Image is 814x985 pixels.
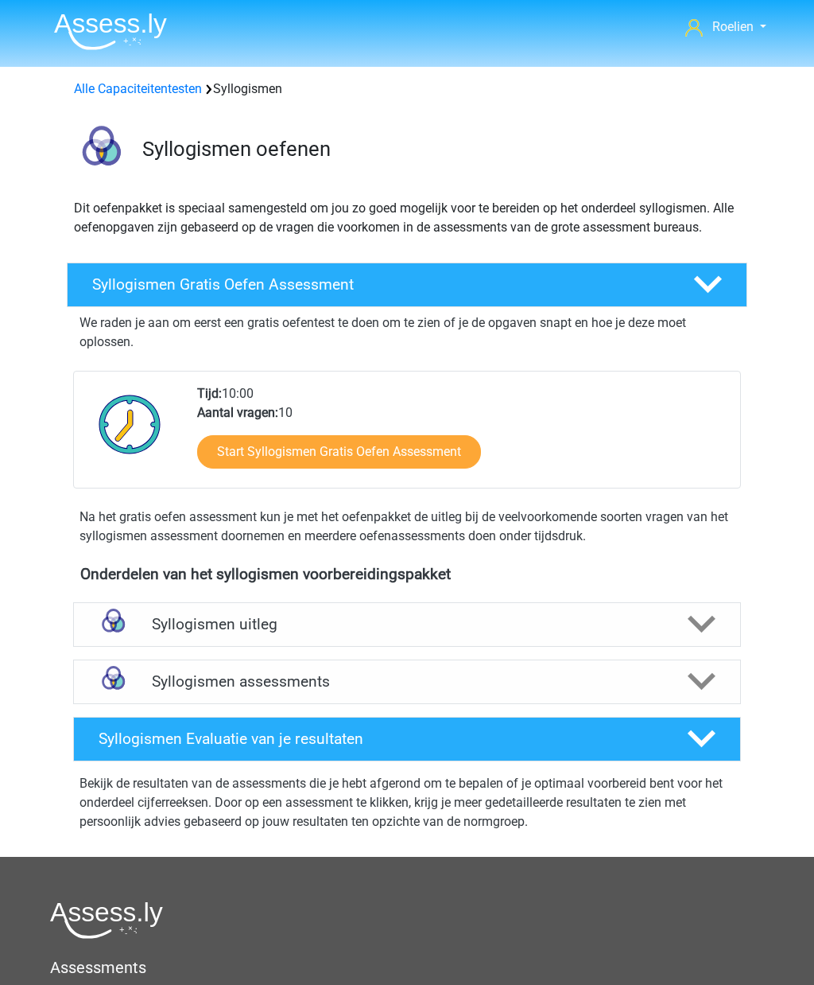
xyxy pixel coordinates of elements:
[68,118,135,185] img: syllogismen
[142,137,735,162] h3: Syllogismen oefenen
[67,602,747,647] a: uitleg Syllogismen uitleg
[93,604,134,644] img: syllogismen uitleg
[60,263,754,307] a: Syllogismen Gratis Oefen Assessment
[93,661,134,702] img: syllogismen assessments
[197,435,481,469] a: Start Syllogismen Gratis Oefen Assessment
[54,13,167,50] img: Assessly
[185,384,739,488] div: 10:00 10
[79,313,735,352] p: We raden je aan om eerst een gratis oefentest te doen om te zien of je de opgaven snapt en hoe je...
[50,958,764,977] h5: Assessments
[92,275,668,294] h4: Syllogismen Gratis Oefen Assessment
[74,81,202,96] a: Alle Capaciteitentesten
[152,615,662,633] h4: Syllogismen uitleg
[679,18,773,37] a: Roelien
[712,19,754,34] span: Roelien
[74,199,740,237] p: Dit oefenpakket is speciaal samengesteld om jou zo goed mogelijk voor te bereiden op het onderdee...
[50,901,163,939] img: Assessly logo
[67,660,747,704] a: assessments Syllogismen assessments
[68,80,746,99] div: Syllogismen
[67,717,747,761] a: Syllogismen Evaluatie van je resultaten
[197,405,278,420] b: Aantal vragen:
[152,672,662,691] h4: Syllogismen assessments
[99,730,662,748] h4: Syllogismen Evaluatie van je resultaten
[79,774,735,831] p: Bekijk de resultaten van de assessments die je hebt afgerond om te bepalen of je optimaal voorber...
[90,384,170,464] img: Klok
[80,565,734,583] h4: Onderdelen van het syllogismen voorbereidingspakket
[197,386,222,401] b: Tijd:
[73,508,741,546] div: Na het gratis oefen assessment kun je met het oefenpakket de uitleg bij de veelvoorkomende soorte...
